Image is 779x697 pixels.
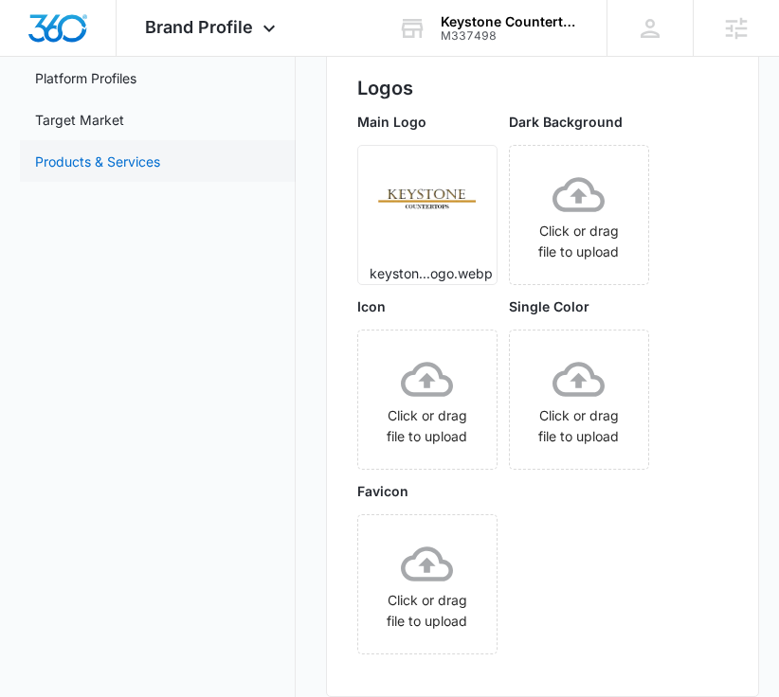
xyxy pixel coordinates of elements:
p: Main Logo [357,112,498,132]
p: Favicon [357,481,498,501]
span: Click or drag file to upload [510,331,648,469]
span: Click or drag file to upload [358,515,497,653]
a: Platform Profiles [35,68,136,88]
p: Single Color [509,296,649,316]
div: account id [441,29,579,43]
p: keyston...ogo.webp [370,263,485,283]
div: Click or drag file to upload [510,169,648,262]
p: Dark Background [509,112,649,132]
div: account name [441,14,579,29]
a: Products & Services [35,152,160,171]
img: User uploaded logo [375,182,480,217]
span: Click or drag file to upload [510,146,648,284]
h2: Logos [357,74,729,102]
a: Target Market [35,110,124,130]
p: Icon [357,296,498,316]
span: Brand Profile [145,17,253,37]
div: Click or drag file to upload [510,353,648,447]
div: Click or drag file to upload [358,353,497,447]
div: Click or drag file to upload [358,538,497,632]
span: Click or drag file to upload [358,331,497,469]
